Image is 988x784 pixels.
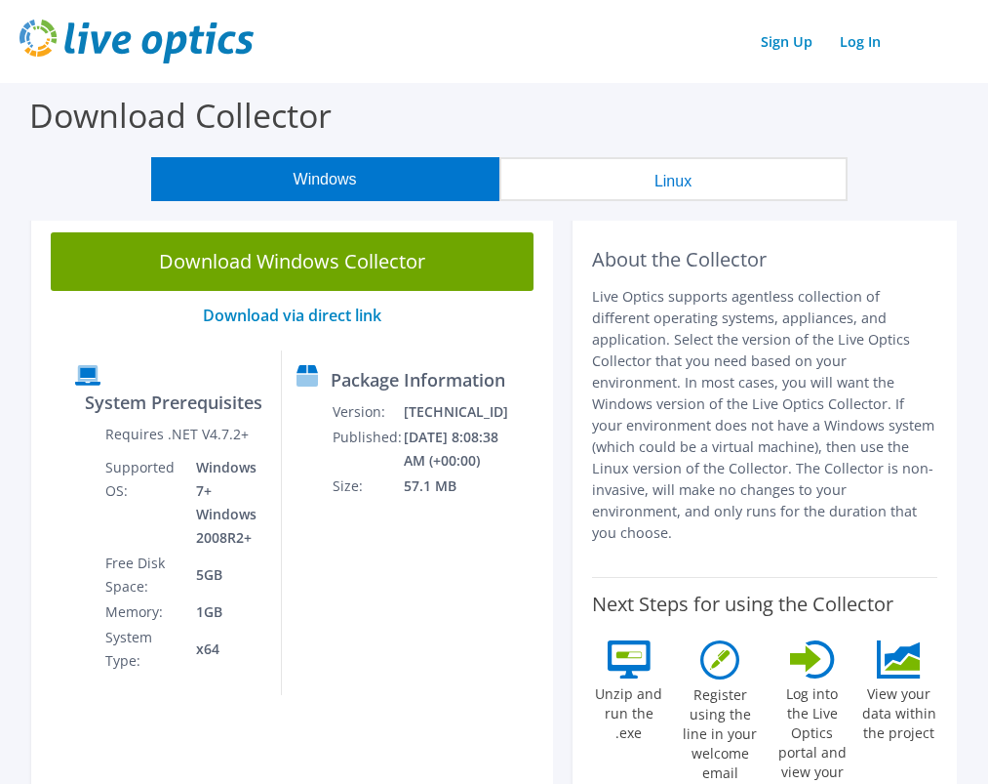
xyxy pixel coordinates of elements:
td: System Type: [104,625,181,674]
label: Requires .NET V4.7.2+ [105,425,249,444]
p: Live Optics supports agentless collection of different operating systems, appliances, and applica... [592,286,937,544]
td: 5GB [181,551,266,599]
td: Memory: [104,599,181,625]
label: Next Steps for using the Collector [592,593,893,616]
a: Download Windows Collector [51,232,534,291]
td: Supported OS: [104,455,181,551]
button: Linux [499,157,848,201]
img: live_optics_svg.svg [20,20,254,63]
td: [TECHNICAL_ID] [403,399,509,425]
label: Download Collector [29,93,332,138]
label: Register using the line in your welcome email [676,680,765,783]
td: x64 [181,625,266,674]
td: 1GB [181,599,266,625]
a: Log In [830,27,890,56]
td: 57.1 MB [403,474,509,499]
button: Windows [151,157,499,201]
td: Published: [332,425,403,474]
td: [DATE] 8:08:38 AM (+00:00) [403,425,509,474]
label: View your data within the project [860,679,937,743]
label: Unzip and run the .exe [592,679,666,743]
label: System Prerequisites [85,392,262,412]
td: Size: [332,474,403,499]
td: Free Disk Space: [104,551,181,599]
label: Package Information [331,370,505,390]
a: Sign Up [751,27,822,56]
td: Windows 7+ Windows 2008R2+ [181,455,266,551]
h2: About the Collector [592,248,937,271]
a: Download via direct link [203,305,381,326]
td: Version: [332,399,403,425]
